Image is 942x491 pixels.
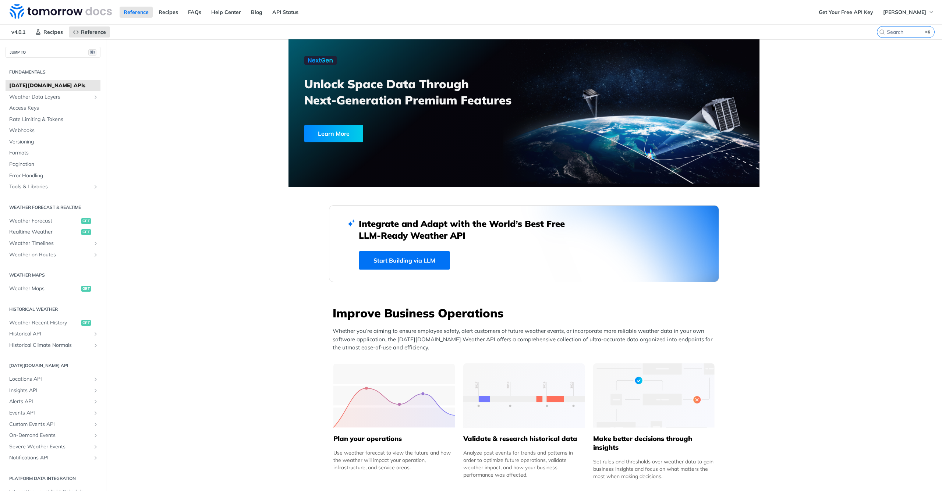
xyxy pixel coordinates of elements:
h2: [DATE][DOMAIN_NAME] API [6,362,100,369]
button: Show subpages for Historical Climate Normals [93,342,99,348]
span: Notifications API [9,454,91,462]
button: [PERSON_NAME] [879,7,938,18]
a: Historical Climate NormalsShow subpages for Historical Climate Normals [6,340,100,351]
img: Tomorrow.io Weather API Docs [10,4,112,19]
a: Weather TimelinesShow subpages for Weather Timelines [6,238,100,249]
div: Analyze past events for trends and patterns in order to optimize future operations, validate weat... [463,449,585,478]
a: Formats [6,147,100,159]
button: Show subpages for Weather Timelines [93,241,99,246]
span: [PERSON_NAME] [883,9,926,15]
a: Realtime Weatherget [6,227,100,238]
span: Locations API [9,376,91,383]
svg: Search [879,29,885,35]
span: v4.0.1 [7,26,29,38]
span: Weather Forecast [9,217,79,225]
a: [DATE][DOMAIN_NAME] APIs [6,80,100,91]
span: Error Handling [9,172,99,179]
img: 13d7ca0-group-496-2.svg [463,363,585,428]
div: Learn More [304,125,363,142]
button: Show subpages for Weather Data Layers [93,94,99,100]
a: Learn More [304,125,486,142]
button: Show subpages for Historical API [93,331,99,337]
img: NextGen [304,56,337,65]
h2: Weather Forecast & realtime [6,204,100,211]
a: Reference [69,26,110,38]
span: Insights API [9,387,91,394]
h2: Fundamentals [6,69,100,75]
a: Weather Data LayersShow subpages for Weather Data Layers [6,92,100,103]
span: Custom Events API [9,421,91,428]
h5: Plan your operations [333,434,455,443]
a: Insights APIShow subpages for Insights API [6,385,100,396]
a: Reference [120,7,153,18]
span: ⌘/ [88,49,96,56]
a: Help Center [207,7,245,18]
span: Pagination [9,161,99,168]
a: Alerts APIShow subpages for Alerts API [6,396,100,407]
span: get [81,229,91,235]
a: Recipes [155,7,182,18]
span: Realtime Weather [9,228,79,236]
span: get [81,320,91,326]
button: Show subpages for Tools & Libraries [93,184,99,190]
a: Severe Weather EventsShow subpages for Severe Weather Events [6,441,100,452]
a: Historical APIShow subpages for Historical API [6,328,100,339]
button: Show subpages for Insights API [93,388,99,394]
a: Recipes [31,26,67,38]
span: Formats [9,149,99,157]
a: Weather Mapsget [6,283,100,294]
a: Webhooks [6,125,100,136]
span: On-Demand Events [9,432,91,439]
h5: Validate & research historical data [463,434,585,443]
a: Versioning [6,136,100,147]
span: Alerts API [9,398,91,405]
span: Severe Weather Events [9,443,91,451]
span: Rate Limiting & Tokens [9,116,99,123]
img: a22d113-group-496-32x.svg [593,363,715,428]
h2: Platform DATA integration [6,475,100,482]
a: Weather Forecastget [6,216,100,227]
a: Tools & LibrariesShow subpages for Tools & Libraries [6,181,100,192]
span: Webhooks [9,127,99,134]
span: get [81,218,91,224]
button: Show subpages for Locations API [93,376,99,382]
button: Show subpages for Alerts API [93,399,99,405]
span: Versioning [9,138,99,146]
h3: Improve Business Operations [333,305,719,321]
h2: Integrate and Adapt with the World’s Best Free LLM-Ready Weather API [359,218,576,241]
span: Weather Maps [9,285,79,292]
span: Weather Timelines [9,240,91,247]
img: 39565e8-group-4962x.svg [333,363,455,428]
a: Locations APIShow subpages for Locations API [6,374,100,385]
a: Custom Events APIShow subpages for Custom Events API [6,419,100,430]
kbd: ⌘K [923,28,932,36]
div: Set rules and thresholds over weather data to gain business insights and focus on what matters th... [593,458,715,480]
span: [DATE][DOMAIN_NAME] APIs [9,82,99,89]
button: JUMP TO⌘/ [6,47,100,58]
p: Whether you’re aiming to ensure employee safety, alert customers of future weather events, or inc... [333,327,719,352]
a: Blog [247,7,266,18]
button: Show subpages for On-Demand Events [93,433,99,438]
h2: Historical Weather [6,306,100,313]
button: Show subpages for Severe Weather Events [93,444,99,450]
h5: Make better decisions through insights [593,434,715,452]
a: Error Handling [6,170,100,181]
h2: Weather Maps [6,272,100,278]
a: Weather Recent Historyget [6,317,100,328]
button: Show subpages for Notifications API [93,455,99,461]
h3: Unlock Space Data Through Next-Generation Premium Features [304,76,532,108]
button: Show subpages for Weather on Routes [93,252,99,258]
span: Tools & Libraries [9,183,91,191]
button: Show subpages for Custom Events API [93,421,99,427]
div: Use weather forecast to view the future and how the weather will impact your operation, infrastru... [333,449,455,471]
a: Start Building via LLM [359,251,450,270]
span: Historical Climate Normals [9,342,91,349]
a: Events APIShow subpages for Events API [6,408,100,419]
span: get [81,286,91,292]
a: Pagination [6,159,100,170]
a: Rate Limiting & Tokens [6,114,100,125]
a: API Status [268,7,302,18]
span: Events API [9,409,91,417]
a: Weather on RoutesShow subpages for Weather on Routes [6,249,100,260]
span: Reference [81,29,106,35]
